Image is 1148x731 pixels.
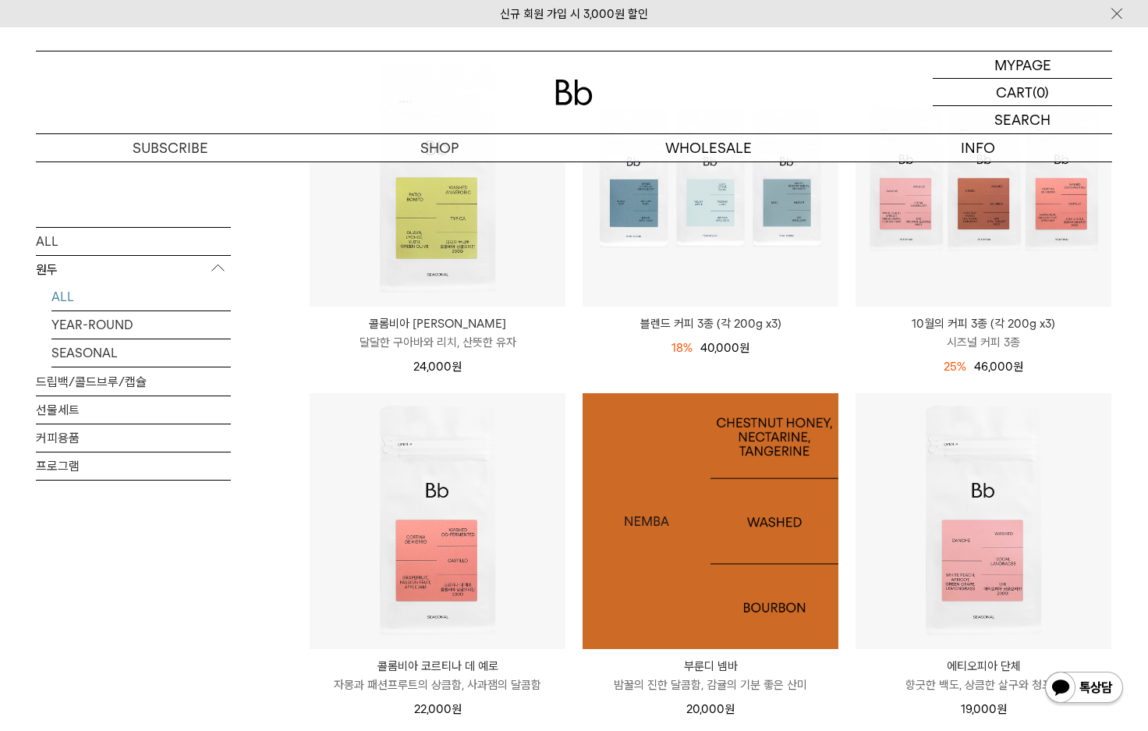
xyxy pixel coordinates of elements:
[583,657,838,694] a: 부룬디 넴바 밤꿀의 진한 달콤함, 감귤의 기분 좋은 산미
[739,341,749,355] span: 원
[994,51,1051,78] p: MYPAGE
[310,676,565,694] p: 자몽과 패션프루트의 상큼함, 사과잼의 달콤함
[686,702,735,716] span: 20,000
[36,424,231,451] a: 커피용품
[310,314,565,333] p: 콜롬비아 [PERSON_NAME]
[933,51,1112,79] a: MYPAGE
[1043,670,1125,708] img: 카카오톡 채널 1:1 채팅 버튼
[856,333,1111,352] p: 시즈널 커피 3종
[583,51,838,307] img: 블렌드 커피 3종 (각 200g x3)
[36,227,231,254] a: ALL
[310,393,565,649] img: 콜롬비아 코르티나 데 예로
[843,134,1112,161] p: INFO
[310,314,565,352] a: 콜롬비아 [PERSON_NAME] 달달한 구아바와 리치, 산뜻한 유자
[51,310,231,338] a: YEAR-ROUND
[583,314,838,333] a: 블렌드 커피 3종 (각 200g x3)
[994,106,1051,133] p: SEARCH
[944,357,966,376] div: 25%
[310,333,565,352] p: 달달한 구아바와 리치, 산뜻한 유자
[310,657,565,676] p: 콜롬비아 코르티나 데 예로
[856,676,1111,694] p: 향긋한 백도, 상큼한 살구와 청포도
[583,393,838,649] a: 부룬디 넴바
[51,282,231,310] a: ALL
[583,657,838,676] p: 부룬디 넴바
[51,339,231,366] a: SEASONAL
[413,360,462,374] span: 24,000
[36,452,231,479] a: 프로그램
[996,79,1033,105] p: CART
[856,314,1111,333] p: 10월의 커피 3종 (각 200g x3)
[452,702,462,716] span: 원
[1033,79,1049,105] p: (0)
[452,360,462,374] span: 원
[725,702,735,716] span: 원
[671,339,693,357] div: 18%
[700,341,749,355] span: 40,000
[414,702,462,716] span: 22,000
[36,396,231,423] a: 선물세트
[583,393,838,649] img: 1000000482_add2_062.jpg
[583,676,838,694] p: 밤꿀의 진한 달콤함, 감귤의 기분 좋은 산미
[856,51,1111,307] img: 10월의 커피 3종 (각 200g x3)
[310,51,565,307] img: 콜롬비아 파티오 보니토
[856,657,1111,694] a: 에티오피아 단체 향긋한 백도, 상큼한 살구와 청포도
[997,702,1007,716] span: 원
[933,79,1112,106] a: CART (0)
[974,360,1023,374] span: 46,000
[305,134,574,161] a: SHOP
[36,367,231,395] a: 드립백/콜드브루/캡슐
[961,702,1007,716] span: 19,000
[500,7,648,21] a: 신규 회원 가입 시 3,000원 할인
[36,134,305,161] a: SUBSCRIBE
[555,80,593,105] img: 로고
[856,314,1111,352] a: 10월의 커피 3종 (각 200g x3) 시즈널 커피 3종
[1013,360,1023,374] span: 원
[856,393,1111,649] img: 에티오피아 단체
[574,134,843,161] p: WHOLESALE
[856,657,1111,676] p: 에티오피아 단체
[36,255,231,283] p: 원두
[310,657,565,694] a: 콜롬비아 코르티나 데 예로 자몽과 패션프루트의 상큼함, 사과잼의 달콤함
